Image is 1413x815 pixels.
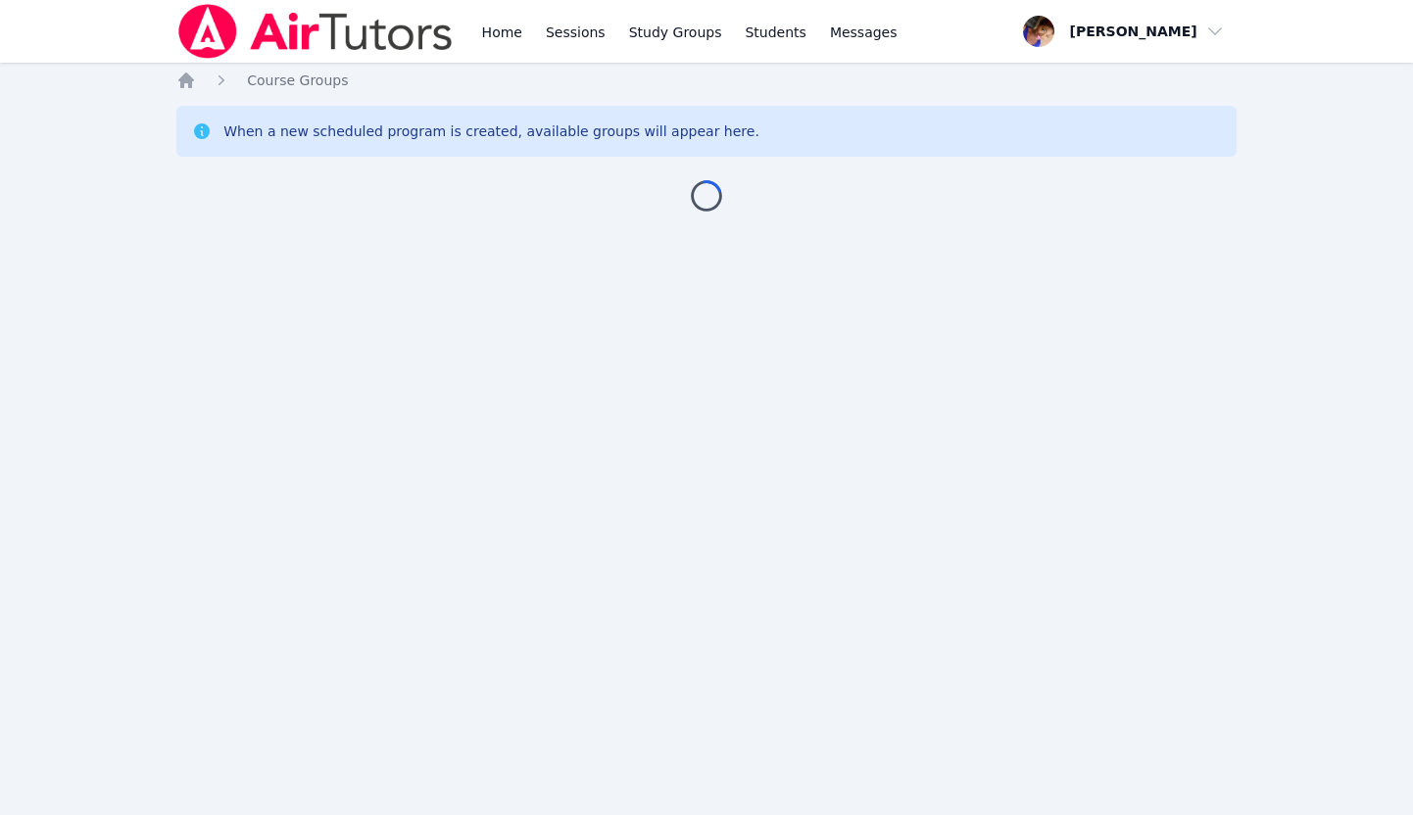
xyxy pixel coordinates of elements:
img: Air Tutors [176,4,454,59]
span: Course Groups [247,72,348,88]
div: When a new scheduled program is created, available groups will appear here. [223,121,759,141]
nav: Breadcrumb [176,71,1237,90]
a: Course Groups [247,71,348,90]
span: Messages [830,23,898,42]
